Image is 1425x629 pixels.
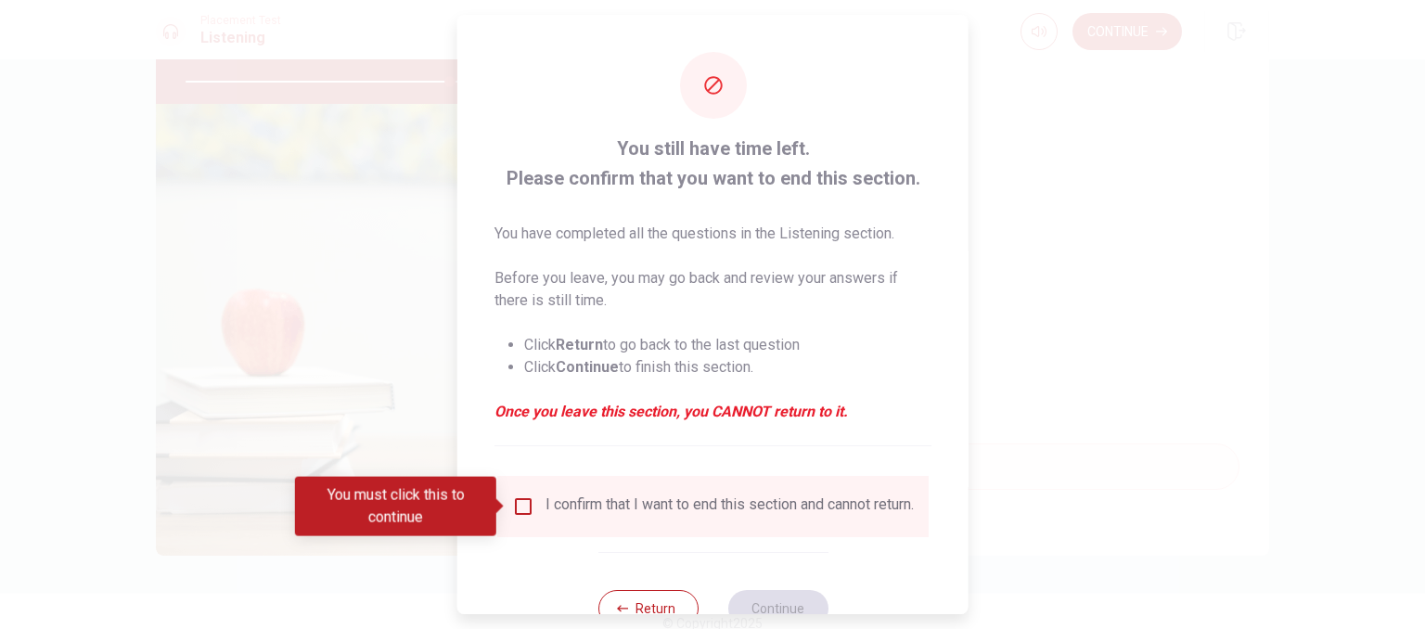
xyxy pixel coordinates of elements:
[524,356,931,379] li: Click to finish this section.
[494,267,931,312] p: Before you leave, you may go back and review your answers if there is still time.
[494,134,931,193] span: You still have time left. Please confirm that you want to end this section.
[512,495,534,518] span: You must click this to continue
[524,334,931,356] li: Click to go back to the last question
[494,223,931,245] p: You have completed all the questions in the Listening section.
[546,495,914,518] div: I confirm that I want to end this section and cannot return.
[556,336,603,353] strong: Return
[727,590,828,627] button: Continue
[556,358,619,376] strong: Continue
[295,477,496,536] div: You must click this to continue
[597,590,698,627] button: Return
[494,401,931,423] em: Once you leave this section, you CANNOT return to it.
